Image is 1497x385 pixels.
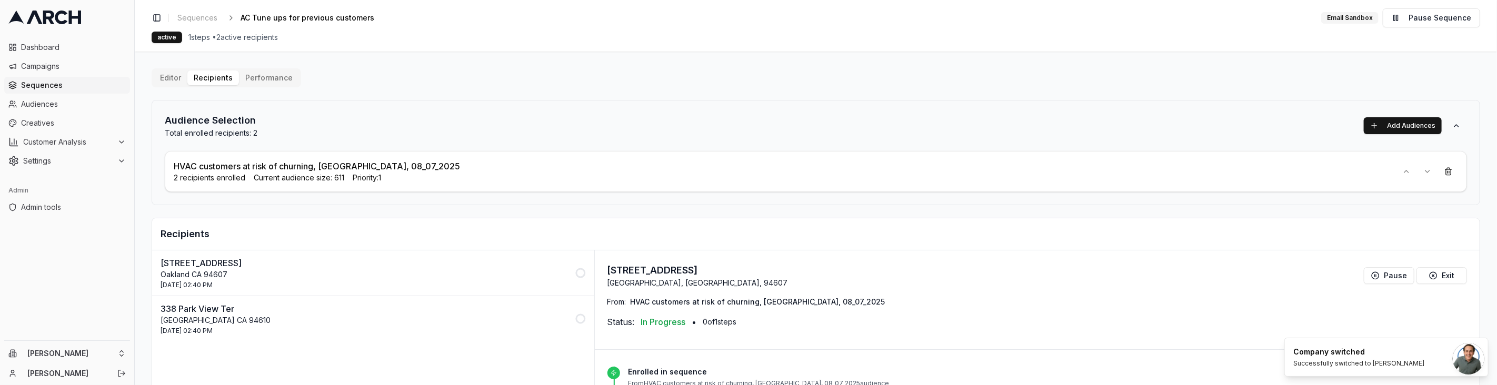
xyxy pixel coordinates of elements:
div: Open chat [1453,343,1484,374]
a: Sequences [4,77,130,94]
p: 338 Park View Ter [161,302,569,315]
span: Campaigns [21,61,126,72]
span: AC Tune ups for previous customers [241,13,374,23]
span: • [692,316,697,328]
p: Total enrolled recipients: 2 [165,128,257,138]
p: Enrolled in sequence [628,367,1467,377]
a: Admin tools [4,199,130,216]
span: [DATE] 02:40 PM [161,327,213,335]
span: [DATE] 02:40 PM [161,281,213,289]
span: Status: [607,316,635,328]
span: Audiences [21,99,126,109]
button: Pause [1364,267,1414,284]
div: Email Sandbox [1321,12,1379,24]
button: Performance [239,70,299,85]
span: Customer Analysis [23,137,113,147]
button: 338 Park View Ter[GEOGRAPHIC_DATA] CA 94610[DATE] 02:40 PM [152,296,594,341]
p: [STREET_ADDRESS] [607,263,788,278]
span: [PERSON_NAME] [27,349,113,358]
a: Creatives [4,115,130,131]
h2: Audience Selection [165,113,257,128]
button: Settings [4,153,130,169]
p: Oakland CA 94607 [161,269,569,280]
a: [PERSON_NAME] [27,368,106,379]
span: 1 steps • 2 active recipients [188,32,278,43]
a: Audiences [4,96,130,113]
span: 2 recipients enrolled [174,173,245,183]
span: Sequences [21,80,126,90]
div: Successfully switched to [PERSON_NAME] [1293,359,1424,368]
a: Dashboard [4,39,130,56]
button: Customer Analysis [4,134,130,150]
p: HVAC customers at risk of churning, [GEOGRAPHIC_DATA], 08_07_2025 [174,160,460,173]
span: Dashboard [21,42,126,53]
p: [GEOGRAPHIC_DATA] CA 94610 [161,315,569,326]
h2: Recipients [161,227,1471,241]
a: Campaigns [4,58,130,75]
button: [STREET_ADDRESS]Oakland CA 94607[DATE] 02:40 PM [152,250,594,296]
span: Settings [23,156,113,166]
span: HVAC customers at risk of churning, [GEOGRAPHIC_DATA], 08_07_2025 [631,297,885,307]
button: Recipients [187,70,239,85]
p: [GEOGRAPHIC_DATA], [GEOGRAPHIC_DATA], 94607 [607,278,788,288]
button: Exit [1416,267,1467,284]
span: From: [607,297,626,307]
div: active [152,32,182,43]
span: Admin tools [21,202,126,212]
span: Current audience size: 611 [254,173,344,183]
a: Sequences [173,11,222,25]
button: [PERSON_NAME] [4,345,130,362]
div: Admin [4,182,130,199]
span: In Progress [641,316,686,328]
p: [STREET_ADDRESS] [161,257,569,269]
span: Priority: 1 [353,173,381,183]
nav: breadcrumb [173,11,391,25]
span: Creatives [21,118,126,128]
div: Company switched [1293,347,1424,357]
button: Log out [114,366,129,381]
span: 0 of 1 steps [703,317,737,327]
button: Add Audiences [1364,117,1442,134]
button: Pause Sequence [1383,8,1480,27]
button: Editor [154,70,187,85]
span: Sequences [177,13,217,23]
